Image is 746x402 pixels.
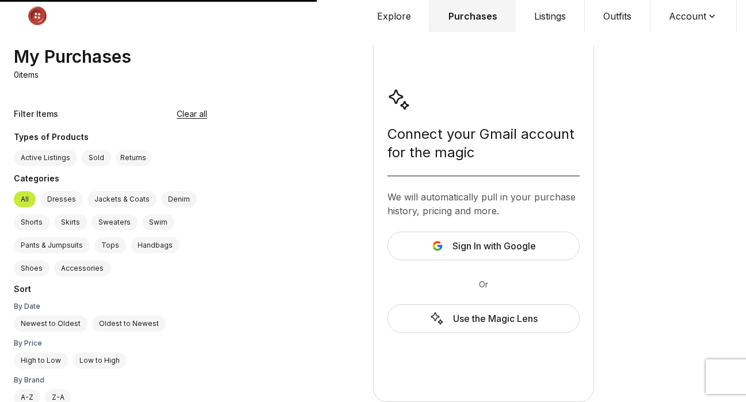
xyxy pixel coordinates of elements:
div: Filter Items [14,108,58,120]
div: By Brand [14,376,207,385]
label: Low to High [73,352,127,369]
div: Or [387,279,580,290]
label: Denim [161,191,197,207]
div: Types of Products [14,131,207,145]
div: Categories [14,173,207,187]
a: Use the Magic Lens [387,304,580,333]
label: Dresses [40,191,83,207]
p: 0 items [14,69,39,81]
label: Pants & Jumpsuits [14,237,90,253]
label: Handbags [131,237,180,253]
button: Sign In with Google [387,232,580,260]
label: Accessories [54,260,111,276]
label: Tops [94,237,126,253]
div: My Purchases [14,46,131,67]
label: Oldest to Newest [92,316,166,332]
button: Returns [116,150,151,166]
label: Swim [142,214,174,230]
label: Sold [82,150,111,166]
div: By Price [14,339,207,348]
label: Newest to Oldest [14,316,87,332]
button: Clear all [177,108,207,120]
label: Jackets & Coats [87,191,157,207]
label: High to Low [14,352,68,369]
div: Sort [14,283,207,297]
div: We will automatically pull in your purchase history, pricing and more. [387,190,580,218]
label: All [14,191,36,207]
label: Shorts [14,214,50,230]
span: Sign In with Google [452,239,536,253]
label: Skirts [54,214,87,230]
label: Sweaters [92,214,138,230]
label: Active Listings [14,150,77,166]
div: By Date [14,302,207,311]
label: Shoes [14,260,50,276]
div: Connect your Gmail account for the magic [387,125,580,162]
